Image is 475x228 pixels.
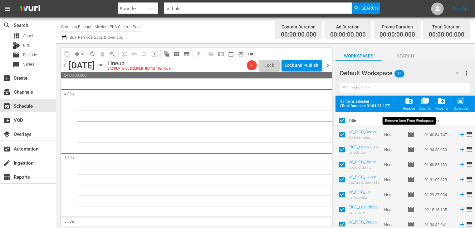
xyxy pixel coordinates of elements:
[140,49,149,59] span: Fill episodes with ad slates
[422,157,456,172] td: 01:40:55.180
[238,51,244,57] span: preview_outlined
[172,49,182,59] span: Create Search Block
[281,31,316,38] span: 00:00:00.000
[4,5,11,12] span: menu
[192,48,204,60] span: Download as CSV
[109,51,115,57] span: playlist_remove_outlined
[382,187,405,202] td: None
[340,64,465,82] div: Default Workspace
[23,33,33,39] span: Asset
[349,205,378,209] a: PICC_Le tardone
[3,173,11,181] span: Reports
[422,187,456,202] td: 01:29:37.934
[466,206,473,213] span: reorder
[433,95,450,112] span: Move Item To Workspace
[3,131,11,138] span: Overlays
[407,146,415,153] span: Episode
[405,97,413,105] span: folder_delete
[12,61,20,68] span: Series
[394,67,404,80] span: 15
[433,95,450,112] button: Move To
[15,2,45,16] img: ans4CAIJ8jUAAAAAAAAAAAAAAAAAAAAAAAAgQb4GAAAAAAAAAAAAAAAAAAAAAAAAJMjXAAAAAAAAAAAAAAAAAAAAAAAAgAT5G...
[382,127,405,142] td: None
[330,31,366,38] span: 00:00:00.000
[349,181,379,185] div: L'uomo dal pennello d'oro
[422,172,456,187] td: 01:31:09.828
[236,49,246,59] span: View Backup
[3,22,11,29] span: Search
[407,176,415,183] span: Episode
[159,48,172,60] span: Refresh All Search Blocks
[12,51,20,59] span: Episode
[3,88,11,96] span: Channels
[184,51,190,57] span: subtitles_outlined
[62,49,72,59] span: Copy Lineup
[459,161,466,168] svg: Add to Schedule
[164,51,170,57] span: auto_awesome_motion_outlined
[330,22,366,31] div: Ad Duration
[349,151,379,155] div: Le dolci zie
[12,32,20,40] span: Asset
[23,61,34,67] span: Series
[3,116,11,124] span: VOD
[422,127,456,142] td: 01:40:54.747
[349,130,379,139] a: V3_PICC_Sorbole… che romagnola
[466,191,473,198] span: reorder
[459,221,466,228] svg: Add to Schedule
[130,49,140,59] span: Revert to Primary Episode
[419,107,431,111] div: Copy To
[417,95,433,112] button: Copy To
[349,166,379,170] div: Voglia di donna
[382,142,405,157] td: None
[340,104,394,108] span: (Total Duration: 01:04:31.127)
[459,191,466,198] svg: Add to Schedule
[151,51,158,57] span: input
[247,63,257,68] span: 1
[453,6,469,11] a: Sign Out
[422,142,456,157] td: 01:34:30.980
[248,51,254,57] span: toggle_off
[382,172,405,187] td: None
[149,49,159,59] span: Update Metadata from Key Asset
[452,95,470,112] button: Schedule
[61,62,69,69] span: chevron_left
[361,2,378,14] span: Search
[281,22,316,31] div: Content Duration
[466,131,473,138] span: reorder
[61,72,332,78] span: 24:00:00.000
[382,52,429,60] span: Search
[349,112,380,129] th: Title
[107,67,173,71] div: BACKUP WILL DELIVER: [DATE] 10a (local)
[457,97,465,105] span: post_add
[216,49,226,59] span: Week Calendar View
[382,202,405,217] td: None
[3,159,11,167] span: Ingestion
[466,221,473,228] span: reorder
[466,176,473,183] span: reorder
[349,196,379,200] div: La vedovella
[79,51,86,57] span: arrow_drop_down
[3,145,11,153] span: Automation
[246,49,256,59] span: 24 hours Lineup View is OFF
[228,51,234,57] span: date_range_outlined
[459,206,466,213] svg: Add to Schedule
[466,146,473,153] span: reorder
[403,107,415,111] div: Remove
[349,211,378,215] div: Le tardone
[452,95,470,112] span: Add to Schedule
[259,60,279,71] button: Lock
[262,62,277,69] span: Lock
[282,60,322,71] button: Lock and Publish
[429,31,464,38] span: 00:00:00.000
[429,22,464,31] div: Total Duration
[89,51,95,57] span: autorenew_outlined
[417,95,433,112] span: Copy Item To Workspace
[466,161,473,168] span: reorder
[459,176,466,183] svg: Add to Schedule
[285,60,319,71] div: Lock and Publish
[69,35,123,40] span: Bulk Remove Gaps & Overlaps
[87,49,97,59] span: Loop Content
[3,102,11,110] span: Schedule
[74,51,80,57] span: compress
[404,112,421,129] th: Type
